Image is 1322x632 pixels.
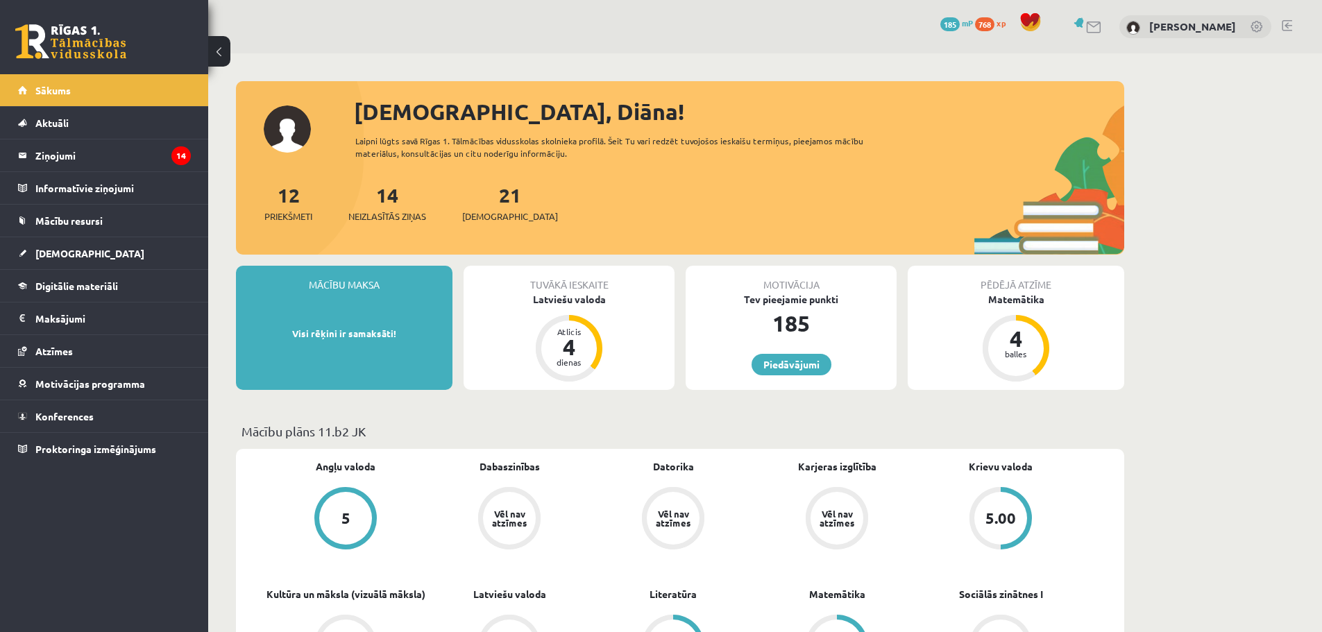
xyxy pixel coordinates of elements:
[35,280,118,292] span: Digitālie materiāli
[995,350,1037,358] div: balles
[341,511,350,526] div: 5
[35,214,103,227] span: Mācību resursi
[959,587,1043,601] a: Sociālās zinātnes I
[35,377,145,390] span: Motivācijas programma
[755,487,919,552] a: Vēl nav atzīmes
[18,74,191,106] a: Sākums
[18,335,191,367] a: Atzīmes
[15,24,126,59] a: Rīgas 1. Tālmācības vidusskola
[686,292,897,307] div: Tev pieejamie punkti
[464,266,675,292] div: Tuvākā ieskaite
[354,95,1124,128] div: [DEMOGRAPHIC_DATA], Diāna!
[908,292,1124,307] div: Matemātika
[35,443,156,455] span: Proktoringa izmēģinājums
[809,587,865,601] a: Matemātika
[975,17,1012,28] a: 768 xp
[686,266,897,292] div: Motivācija
[355,135,888,160] div: Laipni lūgts savā Rīgas 1. Tālmācības vidusskolas skolnieka profilā. Šeit Tu vari redzēt tuvojošo...
[654,509,693,527] div: Vēl nav atzīmes
[348,210,426,223] span: Neizlasītās ziņas
[908,266,1124,292] div: Pēdējā atzīme
[266,587,425,601] a: Kultūra un māksla (vizuālā māksla)
[35,345,73,357] span: Atzīmes
[462,182,558,223] a: 21[DEMOGRAPHIC_DATA]
[985,511,1016,526] div: 5.00
[35,172,191,204] legend: Informatīvie ziņojumi
[18,172,191,204] a: Informatīvie ziņojumi
[264,487,427,552] a: 5
[653,459,694,474] a: Datorika
[18,400,191,432] a: Konferences
[241,422,1119,441] p: Mācību plāns 11.b2 JK
[35,247,144,259] span: [DEMOGRAPHIC_DATA]
[18,237,191,269] a: [DEMOGRAPHIC_DATA]
[752,354,831,375] a: Piedāvājumi
[908,292,1124,384] a: Matemātika 4 balles
[817,509,856,527] div: Vēl nav atzīmes
[464,292,675,307] div: Latviešu valoda
[35,302,191,334] legend: Maksājumi
[264,210,312,223] span: Priekšmeti
[35,410,94,422] span: Konferences
[548,336,590,358] div: 4
[548,358,590,366] div: dienas
[473,587,546,601] a: Latviešu valoda
[919,487,1083,552] a: 5.00
[798,459,876,474] a: Karjeras izglītība
[969,459,1033,474] a: Krievu valoda
[243,327,446,341] p: Visi rēķini ir samaksāti!
[548,327,590,336] div: Atlicis
[35,117,69,129] span: Aktuāli
[35,139,191,171] legend: Ziņojumi
[591,487,755,552] a: Vēl nav atzīmes
[18,368,191,400] a: Motivācijas programma
[35,84,71,96] span: Sākums
[480,459,540,474] a: Dabaszinības
[18,139,191,171] a: Ziņojumi14
[236,266,452,292] div: Mācību maksa
[1149,19,1236,33] a: [PERSON_NAME]
[348,182,426,223] a: 14Neizlasītās ziņas
[1126,21,1140,35] img: Diāna Knopa
[427,487,591,552] a: Vēl nav atzīmes
[975,17,994,31] span: 768
[962,17,973,28] span: mP
[995,327,1037,350] div: 4
[464,292,675,384] a: Latviešu valoda Atlicis 4 dienas
[462,210,558,223] span: [DEMOGRAPHIC_DATA]
[18,270,191,302] a: Digitālie materiāli
[686,307,897,340] div: 185
[264,182,312,223] a: 12Priekšmeti
[997,17,1006,28] span: xp
[940,17,973,28] a: 185 mP
[650,587,697,601] a: Literatūra
[18,205,191,237] a: Mācību resursi
[18,302,191,334] a: Maksājumi
[18,433,191,465] a: Proktoringa izmēģinājums
[940,17,960,31] span: 185
[490,509,529,527] div: Vēl nav atzīmes
[18,107,191,139] a: Aktuāli
[171,146,191,165] i: 14
[316,459,375,474] a: Angļu valoda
